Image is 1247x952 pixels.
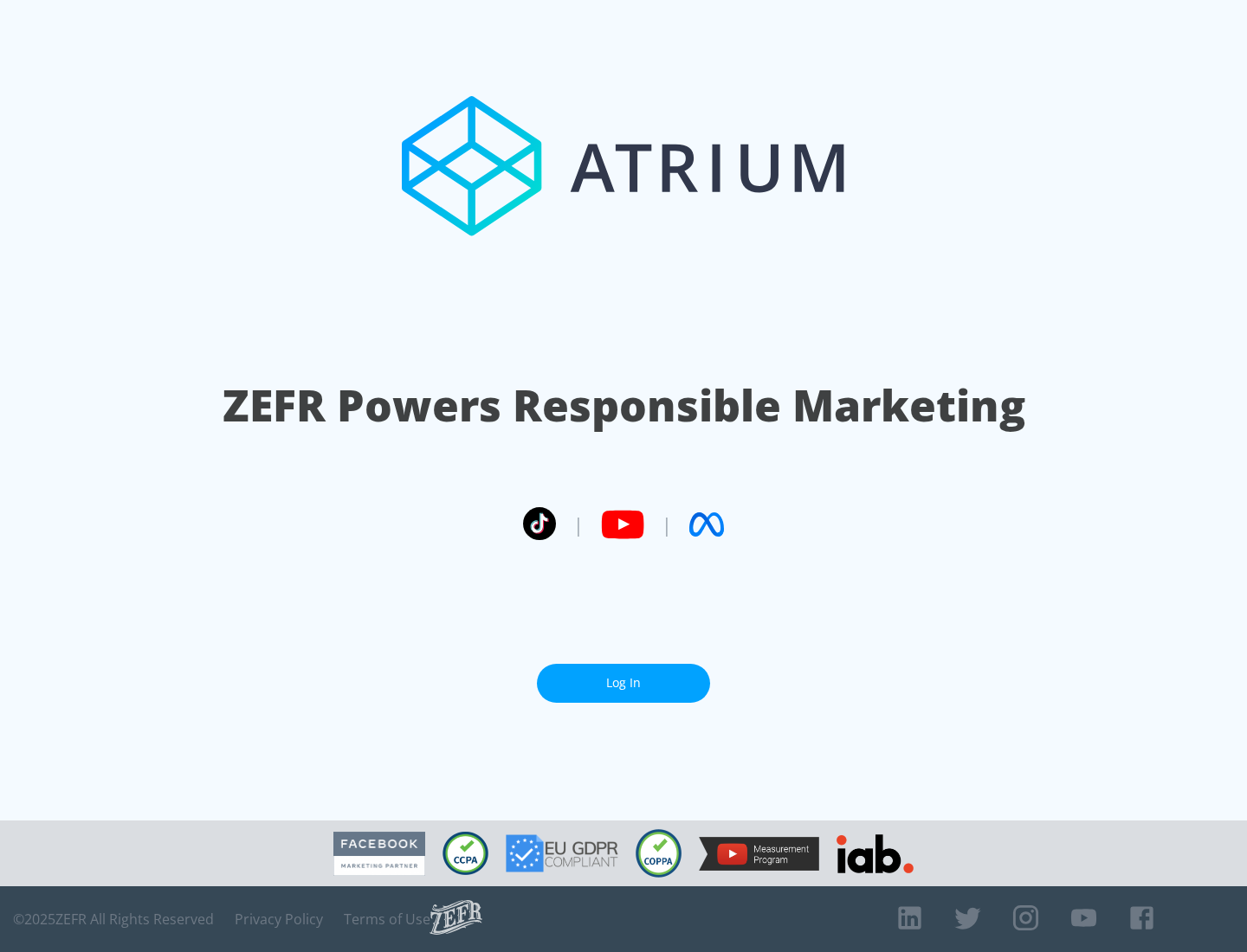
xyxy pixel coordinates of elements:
img: COPPA Compliant [636,829,682,878]
a: Log In [537,664,710,703]
img: IAB [837,834,914,873]
img: Facebook Marketing Partner [333,832,425,876]
span: | [662,511,672,537]
a: Terms of Use [344,910,430,928]
span: © 2025 ZEFR All Rights Reserved [13,910,214,928]
img: GDPR Compliant [506,834,618,872]
span: | [573,511,584,537]
a: Privacy Policy [235,910,323,928]
img: CCPA Compliant [443,832,488,875]
h1: ZEFR Powers Responsible Marketing [223,376,1025,435]
img: YouTube Measurement Program [699,837,819,871]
